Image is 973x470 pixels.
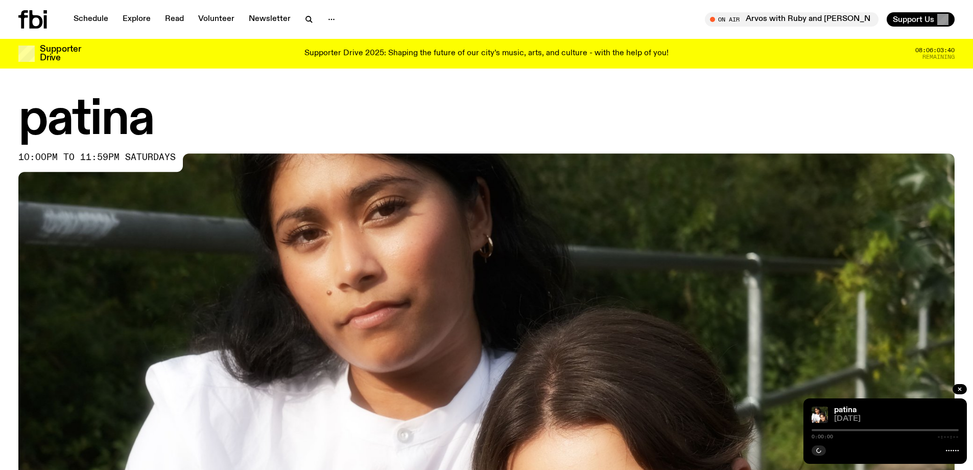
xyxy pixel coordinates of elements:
button: On AirArvos with Ruby and [PERSON_NAME] [705,12,879,27]
a: Schedule [67,12,114,27]
p: Supporter Drive 2025: Shaping the future of our city’s music, arts, and culture - with the help o... [304,49,669,58]
span: -:--:-- [937,434,959,439]
span: 0:00:00 [812,434,833,439]
a: Newsletter [243,12,297,27]
span: 08:06:03:40 [915,48,955,53]
a: patina [834,406,857,414]
h3: Supporter Drive [40,45,81,62]
span: [DATE] [834,415,959,423]
span: Remaining [922,54,955,60]
button: Support Us [887,12,955,27]
a: Read [159,12,190,27]
a: Explore [116,12,157,27]
span: Support Us [893,15,934,24]
span: 10:00pm to 11:59pm saturdays [18,153,176,162]
h1: patina [18,97,955,143]
a: Volunteer [192,12,241,27]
